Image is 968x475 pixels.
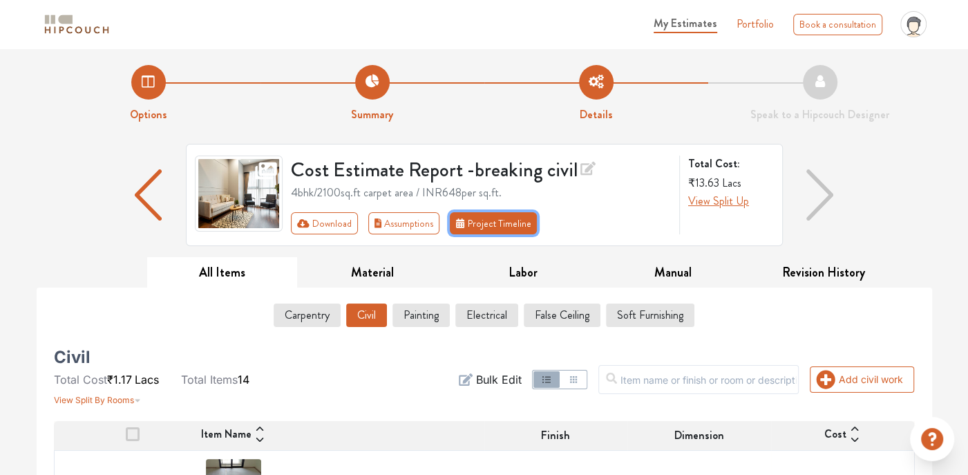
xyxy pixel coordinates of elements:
button: Revision History [748,257,899,288]
button: Painting [392,304,450,327]
h3: Cost Estimate Report - breaking civil [291,156,671,182]
span: Dimension [674,427,724,444]
button: All Items [147,257,298,288]
span: Lacs [135,373,159,386]
span: View Split By Rooms [54,395,134,405]
input: Item name or finish or room or description [598,365,799,394]
span: logo-horizontal.svg [42,9,111,40]
span: ₹13.63 [688,175,719,191]
div: Book a consultation [793,14,882,35]
strong: Summary [351,106,393,122]
strong: Details [580,106,613,122]
button: Project Timeline [450,212,537,234]
img: arrow left [135,169,162,221]
button: Download [291,212,358,234]
button: Bulk Edit [459,371,521,388]
button: Add civil work [810,366,914,393]
span: ₹1.17 [107,373,132,386]
span: Total Cost [54,373,107,386]
div: 4bhk / 2100 sq.ft carpet area / INR 648 per sq.ft. [291,185,671,201]
button: Material [297,257,448,288]
li: 14 [181,371,249,388]
div: First group [291,212,548,234]
button: View Split Up [688,193,749,209]
strong: Speak to a Hipcouch Designer [750,106,889,122]
button: Carpentry [274,304,341,327]
a: Portfolio [737,16,774,32]
button: Labor [448,257,598,288]
span: Cost [824,426,846,445]
button: False Ceiling [524,304,600,327]
span: My Estimates [654,15,717,31]
img: arrow right [806,169,834,221]
strong: Total Cost: [688,156,771,172]
img: logo-horizontal.svg [42,12,111,37]
h5: Civil [54,352,91,363]
button: View Split By Rooms [54,388,141,407]
strong: Options [130,106,167,122]
div: Toolbar with button groups [291,212,671,234]
span: Item Name [201,426,252,445]
button: Assumptions [368,212,440,234]
button: Soft Furnishing [606,304,694,327]
button: Electrical [455,304,518,327]
img: gallery [195,156,283,232]
span: Finish [541,427,570,444]
span: Total Items [181,373,238,386]
span: Lacs [722,175,741,191]
span: Bulk Edit [475,371,521,388]
button: Civil [346,304,387,327]
button: Manual [598,257,748,288]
